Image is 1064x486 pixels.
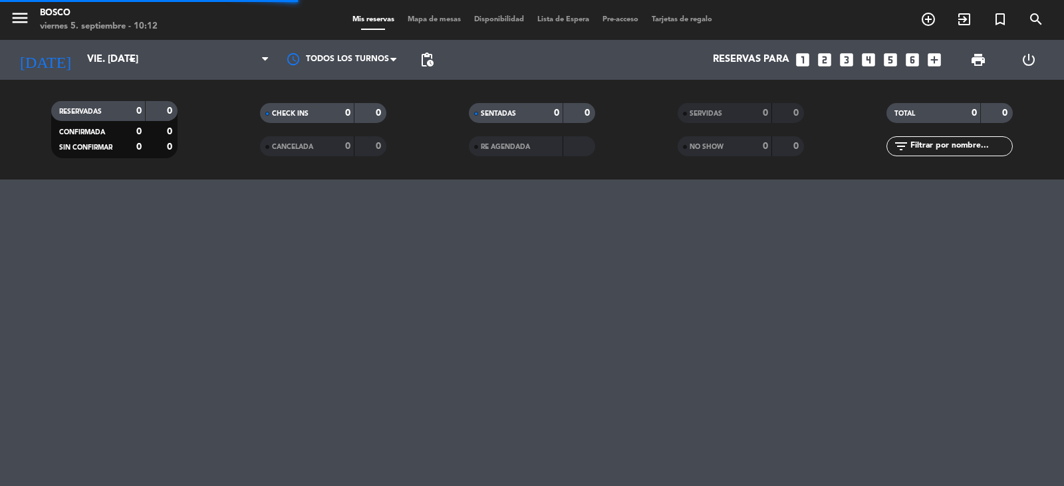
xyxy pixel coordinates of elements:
i: looks_4 [860,51,877,68]
i: turned_in_not [992,11,1008,27]
strong: 0 [793,108,801,118]
div: viernes 5. septiembre - 10:12 [40,20,158,33]
strong: 0 [585,108,593,118]
span: pending_actions [419,52,435,68]
strong: 0 [167,142,175,152]
span: Mapa de mesas [401,16,467,23]
i: looks_3 [838,51,855,68]
i: looks_6 [904,51,921,68]
input: Filtrar por nombre... [909,139,1012,154]
span: RE AGENDADA [481,144,530,150]
i: add_circle_outline [920,11,936,27]
i: exit_to_app [956,11,972,27]
button: menu [10,8,30,33]
i: power_settings_new [1021,52,1037,68]
span: CANCELADA [272,144,313,150]
span: Reservas para [713,54,789,66]
i: menu [10,8,30,28]
span: SIN CONFIRMAR [59,144,112,151]
strong: 0 [554,108,559,118]
i: filter_list [893,138,909,154]
span: Pre-acceso [596,16,645,23]
span: TOTAL [894,110,915,117]
strong: 0 [136,142,142,152]
span: print [970,52,986,68]
span: Mis reservas [346,16,401,23]
strong: 0 [345,108,350,118]
span: CHECK INS [272,110,309,117]
strong: 0 [376,142,384,151]
strong: 0 [1002,108,1010,118]
span: NO SHOW [690,144,724,150]
span: Lista de Espera [531,16,596,23]
i: add_box [926,51,943,68]
strong: 0 [136,106,142,116]
span: RESERVADAS [59,108,102,115]
strong: 0 [167,127,175,136]
i: looks_5 [882,51,899,68]
strong: 0 [167,106,175,116]
i: search [1028,11,1044,27]
span: Tarjetas de regalo [645,16,719,23]
strong: 0 [793,142,801,151]
strong: 0 [136,127,142,136]
div: LOG OUT [1003,40,1054,80]
div: Bosco [40,7,158,20]
i: [DATE] [10,45,80,74]
i: looks_one [794,51,811,68]
span: Disponibilidad [467,16,531,23]
strong: 0 [376,108,384,118]
strong: 0 [763,142,768,151]
i: looks_two [816,51,833,68]
i: arrow_drop_down [124,52,140,68]
strong: 0 [763,108,768,118]
strong: 0 [972,108,977,118]
strong: 0 [345,142,350,151]
span: SERVIDAS [690,110,722,117]
span: CONFIRMADA [59,129,105,136]
span: SENTADAS [481,110,516,117]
